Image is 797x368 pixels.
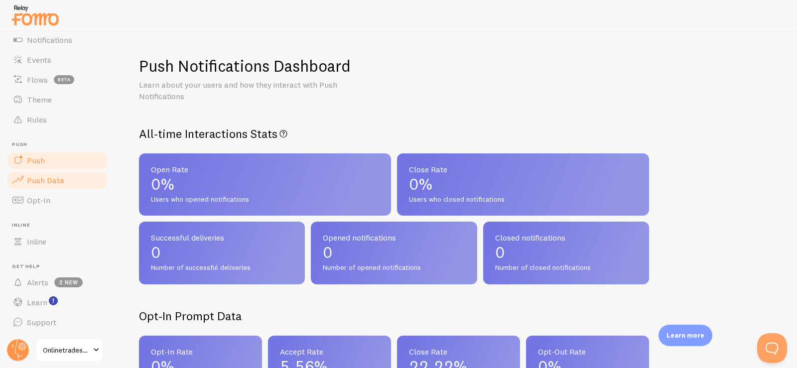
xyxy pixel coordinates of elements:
[27,297,47,307] span: Learn
[6,312,109,332] a: Support
[323,245,465,260] p: 0
[323,234,465,242] span: Opened notifications
[6,70,109,90] a: Flows beta
[12,141,109,148] span: Push
[409,195,637,204] span: Users who closed notifications
[27,175,64,185] span: Push Data
[12,222,109,229] span: Inline
[12,263,109,270] span: Get Help
[151,176,379,192] p: 0%
[27,317,56,327] span: Support
[43,344,90,356] span: Onlinetradesmen
[151,245,293,260] p: 0
[409,176,637,192] p: 0%
[27,155,45,165] span: Push
[27,237,46,246] span: Inline
[151,263,293,272] span: Number of successful deliveries
[280,348,379,356] span: Accept Rate
[27,35,72,45] span: Notifications
[6,292,109,312] a: Learn
[495,263,637,272] span: Number of closed notifications
[6,30,109,50] a: Notifications
[409,165,637,173] span: Close Rate
[495,245,637,260] p: 0
[409,348,508,356] span: Close Rate
[139,308,649,324] h2: Opt-In Prompt Data
[538,348,637,356] span: Opt-Out Rate
[6,150,109,170] a: Push
[151,195,379,204] span: Users who opened notifications
[139,126,649,141] h2: All-time Interactions Stats
[757,333,787,363] iframe: Help Scout Beacon - Open
[495,234,637,242] span: Closed notifications
[10,2,60,28] img: fomo-relay-logo-orange.svg
[151,348,250,356] span: Opt-In Rate
[6,110,109,129] a: Rules
[36,338,103,362] a: Onlinetradesmen
[6,50,109,70] a: Events
[666,331,704,340] p: Learn more
[27,55,51,65] span: Events
[151,234,293,242] span: Successful deliveries
[6,90,109,110] a: Theme
[139,56,351,76] h1: Push Notifications Dashboard
[27,75,48,85] span: Flows
[54,277,83,287] span: 2 new
[6,190,109,210] a: Opt-In
[323,263,465,272] span: Number of opened notifications
[27,95,52,105] span: Theme
[6,272,109,292] a: Alerts 2 new
[27,195,50,205] span: Opt-In
[139,79,378,102] p: Learn about your users and how they interact with Push Notifications
[6,232,109,251] a: Inline
[27,115,47,124] span: Rules
[6,170,109,190] a: Push Data
[54,75,74,84] span: beta
[27,277,48,287] span: Alerts
[659,325,712,346] div: Learn more
[49,296,58,305] svg: <p>Watch New Feature Tutorials!</p>
[151,165,379,173] span: Open Rate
